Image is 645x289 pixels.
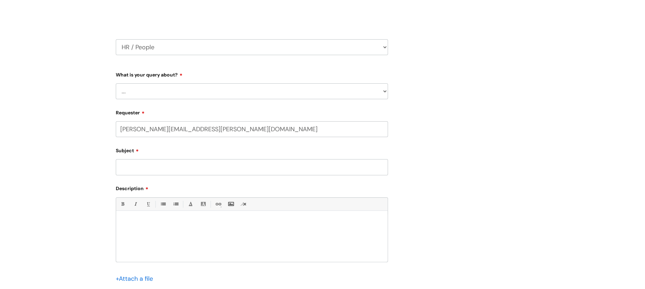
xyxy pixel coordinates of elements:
[116,121,388,137] input: Email
[158,200,167,208] a: • Unordered List (Ctrl-Shift-7)
[186,200,195,208] a: Font Color
[226,200,235,208] a: Insert Image...
[116,70,388,78] label: What is your query about?
[118,200,127,208] a: Bold (Ctrl-B)
[116,273,157,284] div: Attach a file
[116,107,388,116] label: Requester
[116,145,388,154] label: Subject
[199,200,207,208] a: Back Color
[214,200,222,208] a: Link
[116,4,388,17] h2: Select issue type
[116,183,388,192] label: Description
[144,200,152,208] a: Underline(Ctrl-U)
[239,200,248,208] a: Remove formatting (Ctrl-\)
[131,200,140,208] a: Italic (Ctrl-I)
[171,200,180,208] a: 1. Ordered List (Ctrl-Shift-8)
